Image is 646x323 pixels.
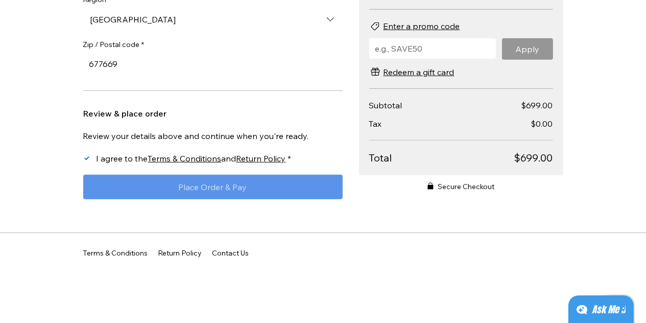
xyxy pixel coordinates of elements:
[97,153,286,164] span: I agree to the and
[179,183,247,191] span: Place Order & Pay
[427,182,434,190] svg: Secure Checkout
[369,66,454,78] button: Redeem a gift card
[369,38,490,59] input: Input your promo code
[369,119,382,129] span: Tax
[531,119,553,129] span: $0.00
[83,249,148,257] span: Terms & Conditions
[158,249,202,257] span: Return Policy
[384,66,454,78] span: Redeem a gift card
[83,175,343,199] button: Place Order & Pay
[369,151,514,165] span: Total
[369,100,402,110] span: Subtotal
[212,249,249,257] span: Contact Us
[236,153,286,164] span: Return Policy
[369,20,460,32] button: Enter a promo code
[369,99,553,165] section: Total due breakdown
[438,181,494,192] span: Secure Checkout
[83,131,309,141] span: Review your details above and continue when you're ready.
[83,54,337,74] input: Zip / Postal code
[148,153,222,164] span: Terms & Conditions
[592,303,626,317] div: Ask Me ;)
[384,20,460,32] span: Enter a promo code
[514,151,553,165] span: $699.00
[83,107,343,120] h2: Review & place order
[521,100,553,110] span: $699.00
[83,40,145,50] label: Zip / Postal code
